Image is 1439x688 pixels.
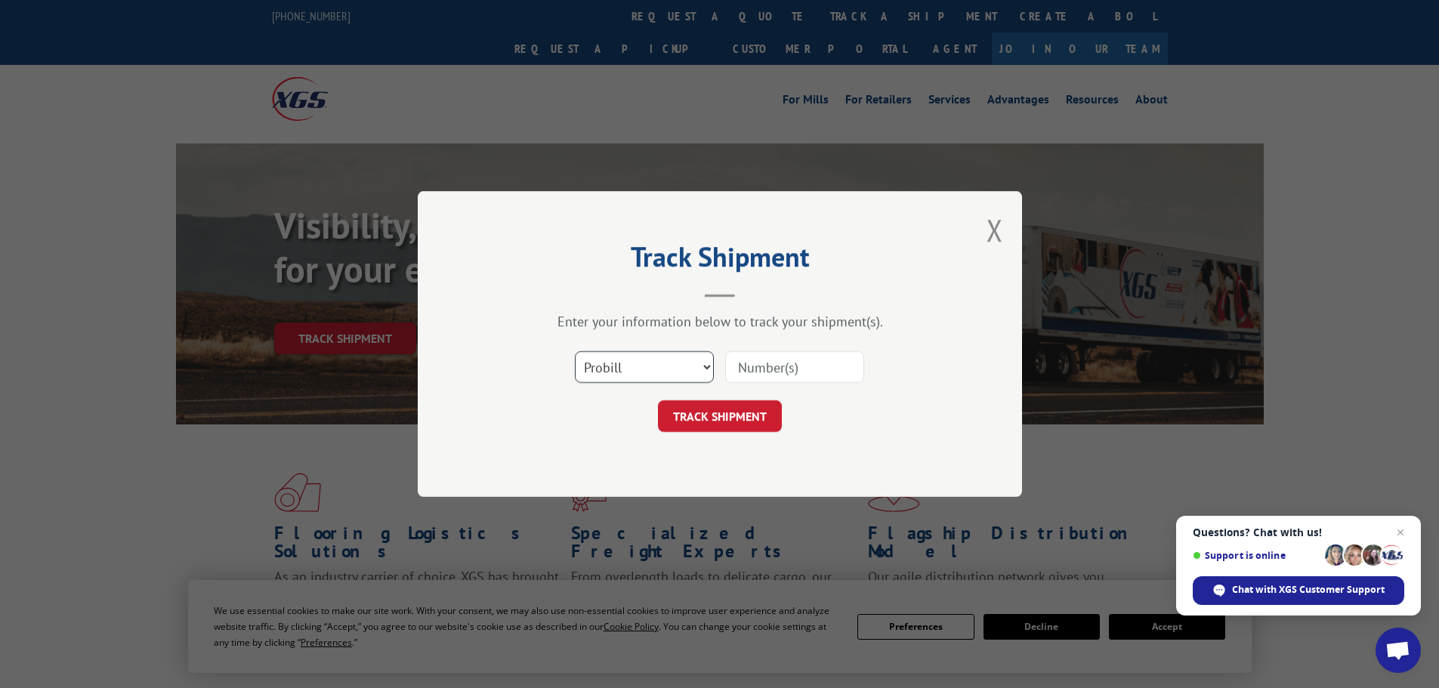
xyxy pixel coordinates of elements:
[1232,583,1385,597] span: Chat with XGS Customer Support
[493,313,946,330] div: Enter your information below to track your shipment(s).
[1391,523,1410,541] span: Close chat
[1193,526,1404,538] span: Questions? Chat with us!
[493,246,946,275] h2: Track Shipment
[725,351,864,383] input: Number(s)
[1193,550,1320,561] span: Support is online
[658,400,782,432] button: TRACK SHIPMENT
[987,210,1003,250] button: Close modal
[1376,628,1421,673] div: Open chat
[1193,576,1404,605] div: Chat with XGS Customer Support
